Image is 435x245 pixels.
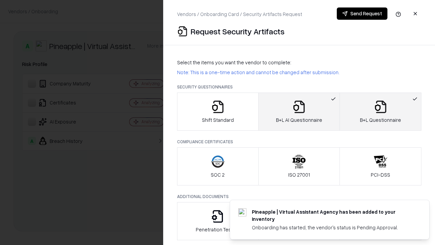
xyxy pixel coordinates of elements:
p: PCI-DSS [371,171,390,178]
img: trypineapple.com [238,208,246,216]
button: SOC 2 [177,147,259,185]
p: Penetration Testing [196,226,240,233]
p: B+L Questionnaire [360,116,401,124]
button: PCI-DSS [340,147,421,185]
p: Compliance Certificates [177,139,421,145]
div: Pineapple | Virtual Assistant Agency has been added to your inventory [252,208,413,223]
button: Penetration Testing [177,202,259,240]
p: Note: This is a one-time action and cannot be changed after submission. [177,69,421,76]
button: B+L AI Questionnaire [258,93,340,131]
button: B+L Questionnaire [340,93,421,131]
button: Send Request [337,7,387,20]
p: Select the items you want the vendor to complete: [177,59,421,66]
p: Security Questionnaires [177,84,421,90]
p: Shift Standard [202,116,234,124]
button: Shift Standard [177,93,259,131]
p: B+L AI Questionnaire [276,116,322,124]
p: ISO 27001 [288,171,310,178]
p: Additional Documents [177,194,421,199]
p: Vendors / Onboarding Card / Security Artifacts Request [177,11,302,18]
button: ISO 27001 [258,147,340,185]
div: Onboarding has started, the vendor's status is Pending Approval. [252,224,413,231]
p: Request Security Artifacts [191,26,284,37]
p: SOC 2 [211,171,225,178]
